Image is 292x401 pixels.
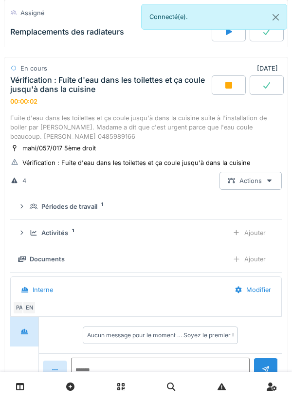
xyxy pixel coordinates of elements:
[10,113,282,142] div: Fuite d'eau dans les toilettes et ça coule jusqu'à dans la cuisine suite à l'installation de boil...
[10,98,37,105] div: 00:00:02
[41,228,68,237] div: Activités
[10,75,210,94] div: Vérification : Fuite d'eau dans les toilettes et ça coule jusqu'à dans la cuisine
[226,281,279,299] div: Modifier
[22,144,96,153] div: mahi/057/017 5ème droit
[30,255,65,264] div: Documents
[33,285,53,294] div: Interne
[257,64,282,73] div: [DATE]
[224,224,274,242] div: Ajouter
[41,202,97,211] div: Périodes de travail
[13,301,26,314] div: PA
[219,172,282,190] div: Actions
[14,224,278,242] summary: Activités1Ajouter
[14,250,278,268] summary: DocumentsAjouter
[20,64,47,73] div: En cours
[87,331,234,340] div: Aucun message pour le moment … Soyez le premier !
[22,158,250,167] div: Vérification : Fuite d'eau dans les toilettes et ça coule jusqu'à dans la cuisine
[224,250,274,268] div: Ajouter
[265,4,287,30] button: Close
[22,301,36,314] div: EN
[141,4,287,30] div: Connecté(e).
[14,198,278,216] summary: Périodes de travail1
[10,27,124,36] div: Remplacements des radiateurs
[22,176,26,185] div: 4
[20,8,44,18] div: Assigné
